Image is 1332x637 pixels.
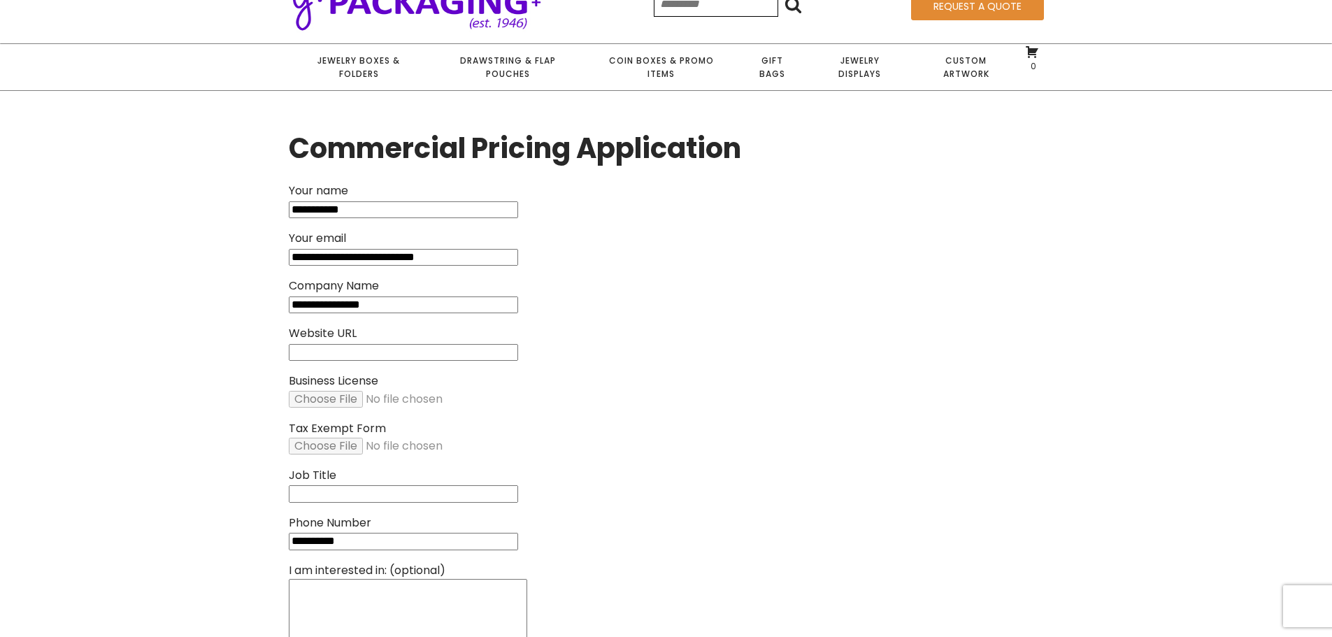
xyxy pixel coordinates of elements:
[289,515,518,549] label: Phone Number
[289,344,518,361] input: Website URL
[912,44,1020,90] a: Custom Artwork
[808,44,912,90] a: Jewelry Displays
[289,126,741,171] h1: Commercial Pricing Application
[289,391,527,408] input: Business License
[289,201,518,218] input: Your name
[289,249,518,266] input: Your email
[1027,60,1036,72] span: 0
[736,44,808,90] a: Gift Bags
[289,420,527,455] label: Tax Exempt Form
[586,44,736,90] a: Coin Boxes & Promo Items
[289,230,518,264] label: Your email
[289,438,527,455] input: Tax Exempt Form
[289,296,518,313] input: Company Name
[429,44,586,90] a: Drawstring & Flap Pouches
[289,278,518,312] label: Company Name
[1025,45,1039,71] a: 0
[289,373,527,407] label: Business License
[289,44,429,90] a: Jewelry Boxes & Folders
[289,467,518,501] label: Job Title
[289,325,518,359] label: Website URL
[289,182,518,217] label: Your name
[289,485,518,502] input: Job Title
[289,533,518,550] input: Phone Number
